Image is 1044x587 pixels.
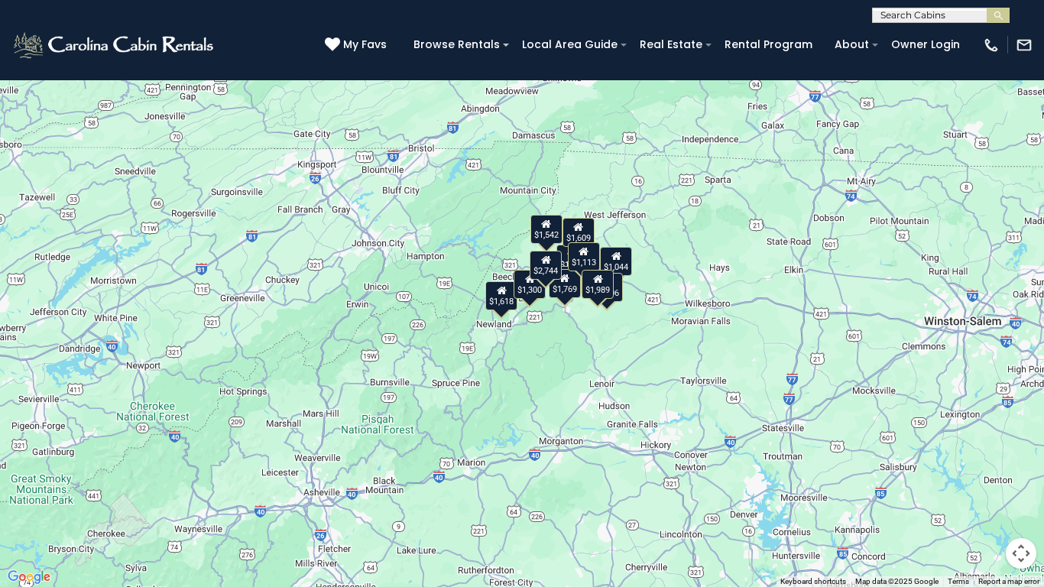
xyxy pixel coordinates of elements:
[983,37,1000,54] img: phone-regular-white.png
[632,33,710,57] a: Real Estate
[325,37,391,54] a: My Favs
[827,33,877,57] a: About
[1016,37,1033,54] img: mail-regular-white.png
[884,33,968,57] a: Owner Login
[11,30,218,60] img: White-1-2.png
[514,33,625,57] a: Local Area Guide
[343,37,387,53] span: My Favs
[717,33,820,57] a: Rental Program
[406,33,507,57] a: Browse Rentals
